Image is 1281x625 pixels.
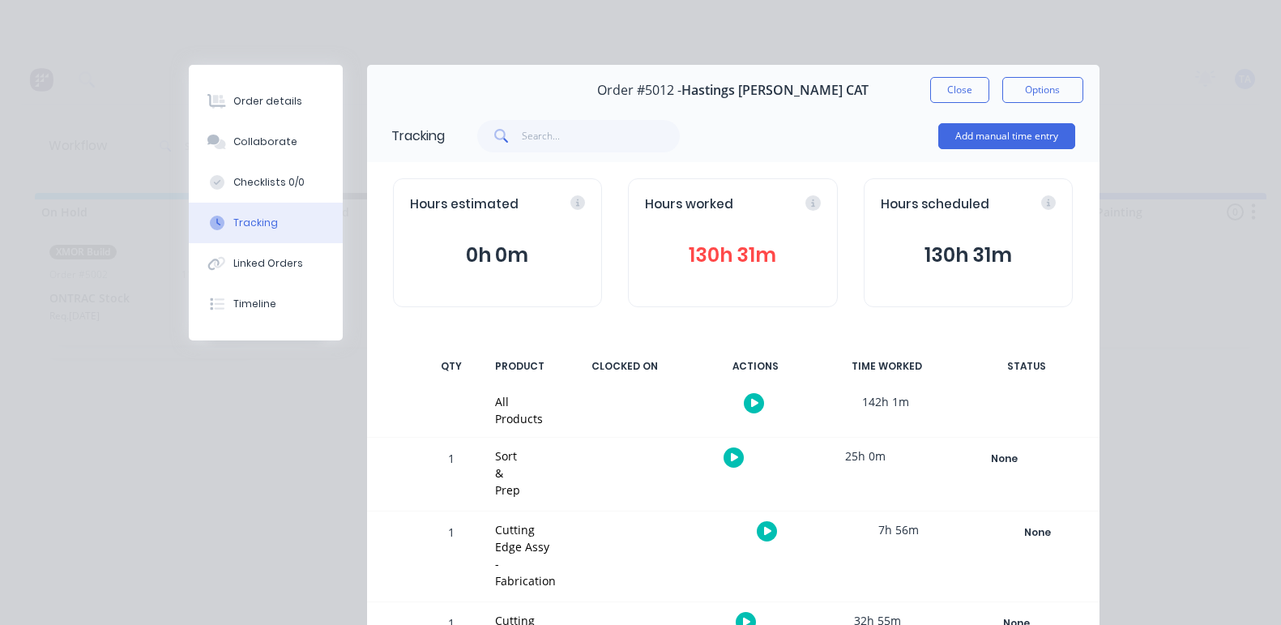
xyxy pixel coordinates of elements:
[495,447,523,499] div: Sort & Prep
[979,521,1097,544] button: None
[189,122,343,162] button: Collaborate
[233,216,278,230] div: Tracking
[522,120,680,152] input: Search...
[233,94,302,109] div: Order details
[189,203,343,243] button: Tracking
[485,349,554,383] div: PRODUCT
[826,349,948,383] div: TIME WORKED
[564,349,685,383] div: CLOCKED ON
[881,240,1057,271] button: 130h 31m
[189,243,343,284] button: Linked Orders
[1226,570,1265,609] iframe: Intercom live chat
[189,81,343,122] button: Order details
[233,135,297,149] div: Collaborate
[410,195,519,214] span: Hours estimated
[427,514,476,601] div: 1
[825,383,946,420] div: 142h 1m
[930,77,989,103] button: Close
[645,240,821,271] button: 130h 31m
[980,522,1096,543] div: None
[946,447,1064,470] button: None
[233,297,276,311] div: Timeline
[189,162,343,203] button: Checklists 0/0
[946,448,1063,469] div: None
[958,349,1095,383] div: STATUS
[1002,77,1083,103] button: Options
[233,175,305,190] div: Checklists 0/0
[645,195,733,214] span: Hours worked
[427,440,476,511] div: 1
[681,83,869,98] span: Hastings [PERSON_NAME] CAT
[881,195,989,214] span: Hours scheduled
[495,521,556,589] div: Cutting Edge Assy - Fabrication
[495,393,543,427] div: All Products
[233,256,303,271] div: Linked Orders
[695,349,817,383] div: ACTIONS
[805,438,926,474] div: 25h 0m
[838,512,959,548] div: 7h 56m
[410,240,586,271] button: 0h 0m
[189,284,343,324] button: Timeline
[391,126,445,146] div: Tracking
[597,83,681,98] span: Order #5012 -
[938,123,1075,149] button: Add manual time entry
[427,349,476,383] div: QTY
